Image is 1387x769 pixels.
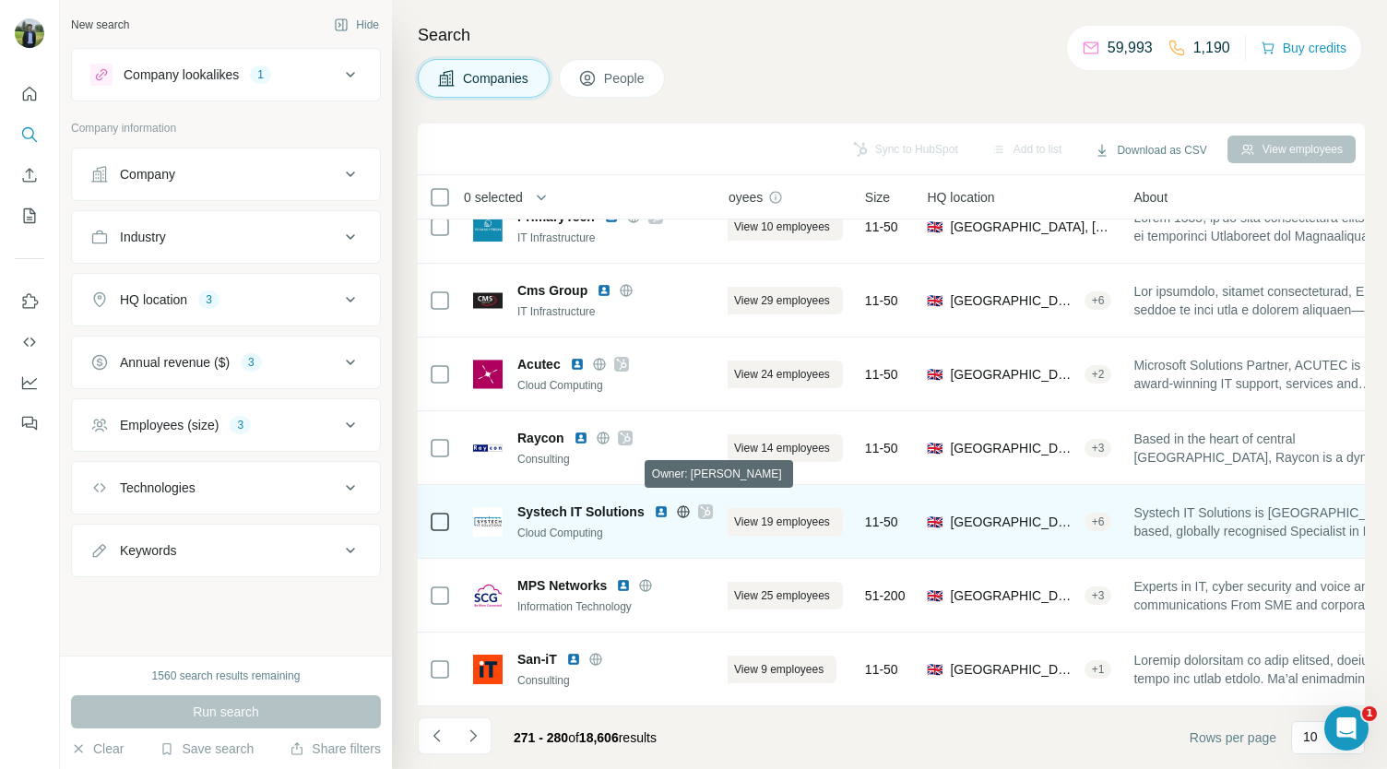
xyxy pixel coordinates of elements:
span: View 14 employees [734,440,830,456]
div: + 6 [1085,292,1112,309]
span: View 29 employees [734,292,830,309]
div: Consulting [517,672,717,689]
span: 11-50 [865,513,898,531]
span: 🇬🇧 [927,291,942,310]
button: HQ location3 [72,278,380,322]
img: Logo of Raycon [473,433,503,463]
span: [GEOGRAPHIC_DATA], [GEOGRAPHIC_DATA], [GEOGRAPHIC_DATA] [950,439,1076,457]
div: Industry [120,228,166,246]
img: Logo of Systech IT Solutions [473,507,503,537]
p: 1,190 [1193,37,1230,59]
span: 11-50 [865,365,898,384]
span: View 10 employees [734,219,830,235]
span: View 9 employees [734,661,824,678]
div: HQ location [120,290,187,309]
p: 10 [1303,728,1318,746]
div: + 1 [1085,661,1112,678]
span: Companies [463,69,530,88]
button: Annual revenue ($)3 [72,340,380,384]
img: Avatar [15,18,44,48]
span: 🇬🇧 [927,513,942,531]
span: About [1133,188,1168,207]
img: LinkedIn logo [654,504,669,519]
img: Logo of MPS Networks [473,581,503,610]
span: Employees [699,188,763,207]
img: Logo of San-iT [473,655,503,684]
span: 🇬🇧 [927,218,942,236]
span: 11-50 [865,218,898,236]
div: IT Infrastructure [517,230,717,246]
button: Employees (size)3 [72,403,380,447]
img: LinkedIn logo [597,283,611,298]
iframe: Intercom live chat [1324,706,1369,751]
button: Technologies [72,466,380,510]
button: My lists [15,199,44,232]
img: Logo of Acutec [473,360,503,389]
span: [GEOGRAPHIC_DATA], [GEOGRAPHIC_DATA], [GEOGRAPHIC_DATA] [950,365,1076,384]
button: View 14 employees [699,434,843,462]
div: Employees (size) [120,416,219,434]
span: 51-200 [865,586,906,605]
div: 3 [241,354,262,371]
div: Cloud Computing [517,525,717,541]
button: Clear [71,739,124,758]
div: Keywords [120,541,176,560]
div: + 2 [1085,366,1112,383]
span: [GEOGRAPHIC_DATA] [950,291,1076,310]
span: 🇬🇧 [927,439,942,457]
button: Search [15,118,44,151]
button: Dashboard [15,366,44,399]
span: [GEOGRAPHIC_DATA], [GEOGRAPHIC_DATA], [GEOGRAPHIC_DATA] [950,218,1111,236]
button: Quick start [15,77,44,111]
span: Systech IT Solutions [517,503,645,521]
button: Industry [72,215,380,259]
button: Navigate to previous page [418,717,455,754]
button: Save search [160,739,254,758]
span: View 19 employees [734,514,830,530]
button: View 10 employees [699,213,843,241]
span: 11-50 [865,439,898,457]
button: Enrich CSV [15,159,44,192]
div: 1560 search results remaining [152,668,301,684]
button: Share filters [290,739,381,758]
span: 271 - 280 [514,730,568,745]
span: results [514,730,657,745]
div: + 3 [1085,587,1112,604]
img: LinkedIn logo [574,431,588,445]
span: People [604,69,646,88]
span: HQ location [927,188,994,207]
button: Navigate to next page [455,717,492,754]
button: Feedback [15,407,44,440]
span: Raycon [517,429,564,447]
div: Company lookalikes [124,65,239,84]
button: Keywords [72,528,380,573]
div: New search [71,17,129,33]
span: View 24 employees [734,366,830,383]
span: 🇬🇧 [927,365,942,384]
div: + 6 [1085,514,1112,530]
button: View 29 employees [699,287,843,314]
button: Hide [321,11,392,39]
span: 🇬🇧 [927,586,942,605]
div: Technologies [120,479,196,497]
span: of [568,730,579,745]
button: Use Surfe API [15,325,44,359]
button: Buy credits [1261,35,1346,61]
div: Annual revenue ($) [120,353,230,372]
div: Information Technology [517,598,717,615]
span: Size [865,188,890,207]
button: Company lookalikes1 [72,53,380,97]
span: 🇬🇧 [927,660,942,679]
div: Company [120,165,175,183]
p: Company information [71,120,381,136]
span: 1 [1362,706,1377,721]
span: [GEOGRAPHIC_DATA], [GEOGRAPHIC_DATA], [GEOGRAPHIC_DATA] [950,586,1076,605]
span: 0 selected [464,188,523,207]
button: View 9 employees [699,656,836,683]
img: Logo of Cms Group [473,286,503,315]
span: Acutec [517,355,561,373]
div: 1 [250,66,271,83]
button: View 19 employees [699,508,843,536]
p: 59,993 [1108,37,1153,59]
div: 3 [198,291,219,308]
